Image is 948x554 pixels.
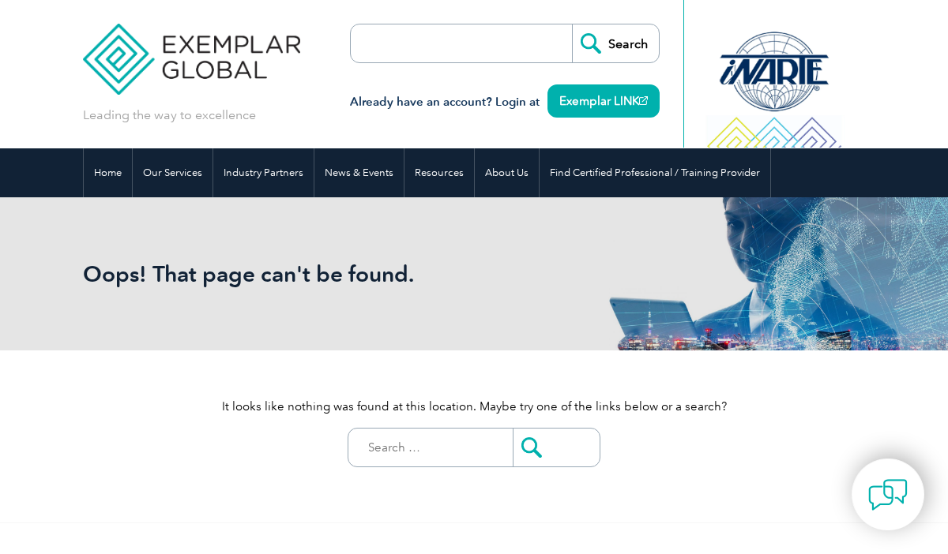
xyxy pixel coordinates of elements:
p: Leading the way to excellence [83,107,256,124]
a: About Us [475,148,539,197]
a: Our Services [133,148,213,197]
a: Resources [404,148,474,197]
img: open_square.png [639,96,648,105]
p: It looks like nothing was found at this location. Maybe try one of the links below or a search? [83,398,865,415]
a: Home [84,148,132,197]
a: Industry Partners [213,148,314,197]
a: Find Certified Professional / Training Provider [540,148,770,197]
a: Exemplar LINK [547,84,660,118]
input: Submit [513,429,600,466]
h3: Already have an account? Login at [350,92,660,112]
a: News & Events [314,148,404,197]
input: Search [572,24,659,62]
img: contact-chat.png [868,475,908,515]
h1: Oops! That page can't be found. [83,260,513,287]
